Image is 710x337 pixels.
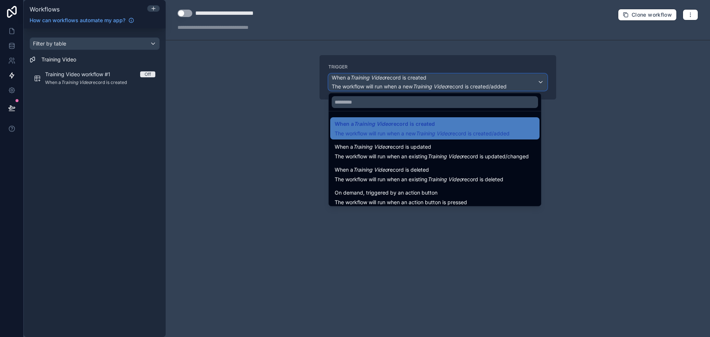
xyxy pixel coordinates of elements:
[416,130,450,137] em: Training Video
[335,142,431,151] span: When a record is updated
[335,188,437,197] span: On demand, triggered by an action button
[427,153,462,159] em: Training Video
[335,153,529,159] span: The workflow will run when an existing record is updated/changed
[335,199,467,205] span: The workflow will run when an action button is pressed
[427,176,462,182] em: Training Video
[335,176,503,182] span: The workflow will run when an existing record is deleted
[335,130,510,137] span: The workflow will run when a new record is created/added
[353,144,388,150] em: Training Video
[335,165,429,174] span: When a record is deleted
[353,166,388,173] em: Training Video
[335,119,435,128] span: When a record is created
[354,121,391,127] em: Training Video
